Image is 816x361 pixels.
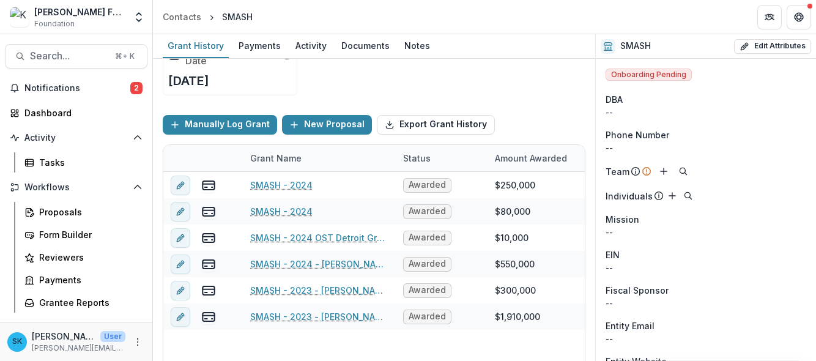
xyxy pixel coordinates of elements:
span: Mission [606,213,639,226]
button: Search [676,164,691,179]
button: Open Documents [5,318,147,337]
div: Sonia Koshy [12,338,22,346]
a: Grantee Reports [20,292,147,313]
p: Individuals [606,190,653,203]
span: Onboarding Pending [606,69,692,81]
div: SMASH [222,10,253,23]
span: Awarded [409,206,446,217]
a: Dashboard [5,103,147,123]
div: $80,000 [495,205,530,218]
div: Proposals [39,206,138,218]
div: Payments [234,37,286,54]
button: Export Grant History [377,115,495,135]
h2: SMASH [620,41,651,51]
div: -- [606,297,806,310]
a: Contacts [158,8,206,26]
div: Documents [336,37,395,54]
a: Grant History [163,34,229,58]
div: Grant Name [243,152,309,165]
div: $10,000 [495,231,529,244]
button: edit [171,280,190,300]
a: Reviewers [20,247,147,267]
div: Status [396,145,488,171]
button: New Proposal [282,115,372,135]
a: Proposals [20,202,147,222]
button: view-payments [201,283,216,297]
div: Amount Awarded [488,152,574,165]
button: edit [171,201,190,221]
div: $1,910,000 [495,310,540,323]
button: edit [171,307,190,326]
div: Status [396,152,438,165]
div: Grantee Reports [39,296,138,309]
nav: breadcrumb [158,8,258,26]
p: -- [606,226,806,239]
div: Payments [39,274,138,286]
span: Foundation [34,18,75,29]
button: view-payments [201,204,216,218]
div: -- [606,332,806,345]
div: Contacts [163,10,201,23]
span: Workflows [24,182,128,193]
button: view-payments [201,256,216,271]
a: SMASH - 2024 - [PERSON_NAME] Foundation - Founders' Grants & Sponsorships Intake Form [250,258,388,270]
button: Manually Log Grant [163,115,277,135]
button: More [130,335,145,349]
p: EIN [606,248,620,261]
div: Dashboard [24,106,138,119]
span: Entity Email [606,319,655,332]
button: Open entity switcher [130,5,147,29]
p: Team [606,165,629,178]
a: SMASH - 2024 [250,179,313,192]
a: Payments [20,270,147,290]
div: $550,000 [495,258,535,270]
div: Amount Awarded [488,145,579,171]
span: DBA [606,93,623,106]
button: edit [171,175,190,195]
a: Payments [234,34,286,58]
span: Phone Number [606,128,669,141]
a: Documents [336,34,395,58]
span: Activity [24,133,128,143]
div: Grant History [163,37,229,54]
span: Awarded [409,233,446,243]
button: view-payments [201,230,216,245]
div: ⌘ + K [113,50,137,63]
div: Notes [399,37,435,54]
a: SMASH - 2023 - [PERSON_NAME] Foundation - Founders' Grants & Sponsorships Intake Form [250,310,388,323]
a: Notes [399,34,435,58]
img: Kapor Foundation [10,7,29,27]
button: edit [171,228,190,247]
div: [PERSON_NAME] Foundation [34,6,125,18]
span: Fiscal Sponsor [606,284,669,297]
button: Notifications2 [5,78,147,98]
div: -- [606,141,806,154]
div: $300,000 [495,284,536,297]
div: Grant Name [243,145,396,171]
span: Awarded [409,259,446,269]
span: Search... [30,50,108,62]
span: Awarded [409,285,446,296]
span: Awarded [409,180,446,190]
button: view-payments [201,309,216,324]
div: Reviewers [39,251,138,264]
button: Add [656,164,671,179]
div: -- [606,106,806,119]
button: view-payments [201,177,216,192]
p: [DATE] [168,72,209,90]
a: Activity [291,34,332,58]
button: Search [681,188,695,203]
button: Partners [757,5,782,29]
div: -- [606,261,806,274]
div: Activity [291,37,332,54]
a: SMASH - 2024 [250,205,313,218]
div: $250,000 [495,179,535,192]
a: SMASH - 2024 OST Detroit Grants [250,231,388,244]
button: Search... [5,44,147,69]
button: Get Help [787,5,811,29]
span: Notifications [24,83,130,94]
button: Open Workflows [5,177,147,197]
